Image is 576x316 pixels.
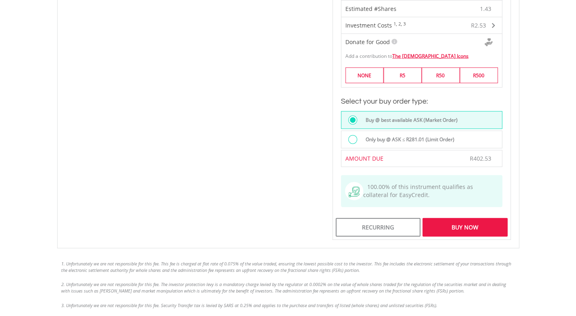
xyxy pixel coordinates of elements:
li: 3. Unfortunately we are not responsible for this fee. Security Transfer tax is levied by SARS at ... [61,302,515,309]
a: The [DEMOGRAPHIC_DATA] Icons [392,53,469,59]
span: AMOUNT DUE [345,155,383,162]
li: 1. Unfortunately we are not responsible for this fee. This fee is charged at flat rate of 0.075% ... [61,261,515,273]
div: Recurring [336,218,420,237]
span: Investment Costs [345,21,392,29]
span: Donate for Good [345,38,390,46]
img: collateral-qualifying-green.svg [349,187,360,197]
img: Donte For Good [484,38,492,47]
span: R402.53 [470,155,491,162]
li: 2. Unfortunately we are not responsible for this fee. The investor protection levy is a mandatory... [61,281,515,294]
h3: Select your buy order type: [341,96,502,107]
span: R2.53 [471,21,486,29]
span: 1.43 [480,5,491,13]
div: Add a contribution to [341,49,502,59]
span: Estimated #Shares [345,5,396,13]
label: R50 [422,68,460,83]
span: 100.00% of this instrument qualifies as collateral for EasyCredit. [363,183,473,199]
label: Only buy @ ASK ≤ R281.01 (Limit Order) [361,135,454,144]
label: R5 [383,68,422,83]
div: Buy Now [422,218,507,237]
label: R500 [460,68,498,83]
label: NONE [345,68,383,83]
sup: 1, 2, 3 [394,21,406,27]
label: Buy @ best available ASK (Market Order) [361,116,458,125]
